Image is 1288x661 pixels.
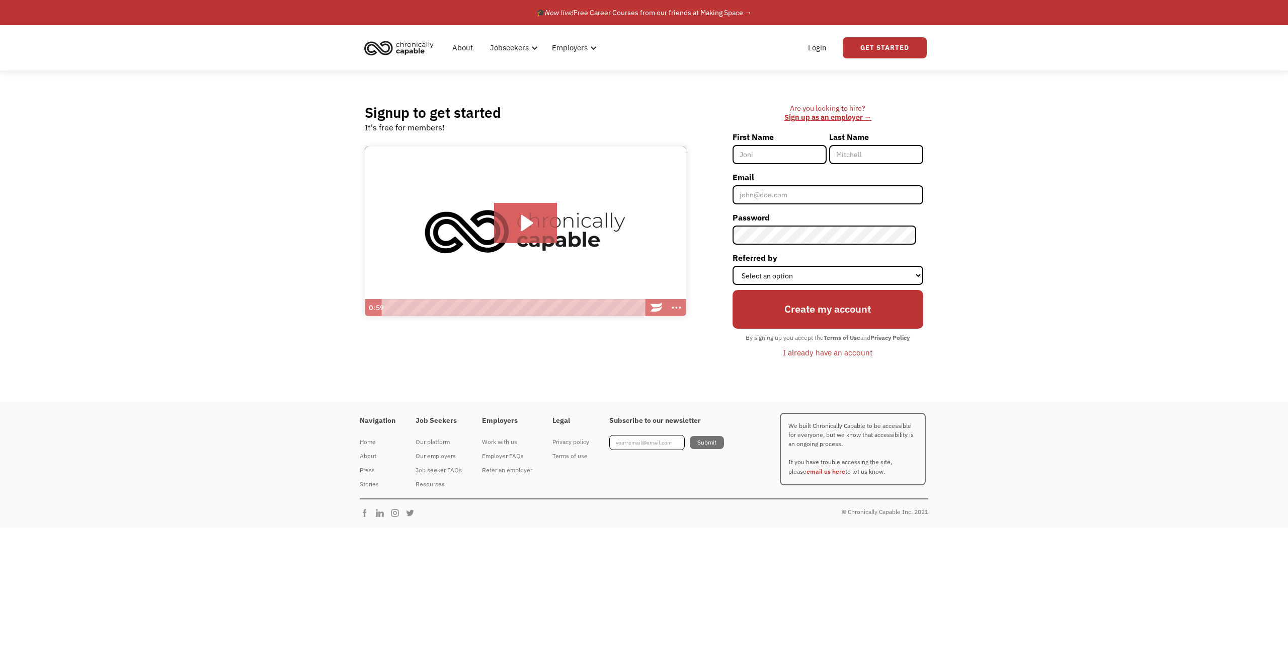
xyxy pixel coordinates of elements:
div: Privacy policy [552,436,589,448]
div: Job seeker FAQs [416,464,462,476]
div: Press [360,464,395,476]
a: email us here [807,468,845,475]
img: Chronically Capable Twitter Page [405,508,420,518]
img: Chronically Capable logo [361,37,437,59]
button: Show more buttons [666,299,686,316]
a: Login [802,32,833,64]
div: By signing up you accept the and [741,331,915,344]
div: Employers [552,42,588,54]
div: Employer FAQs [482,450,532,462]
a: Terms of use [552,449,589,463]
div: Our platform [416,436,462,448]
strong: Privacy Policy [870,334,910,341]
a: Home [360,435,395,449]
div: Stories [360,478,395,490]
div: Jobseekers [484,32,541,64]
div: I already have an account [783,346,872,358]
div: Our employers [416,450,462,462]
form: Member-Signup-Form [733,129,923,361]
a: Sign up as an employer → [784,112,871,122]
a: Wistia Logo -- Learn More [646,299,666,316]
div: Employers [546,32,600,64]
a: About [360,449,395,463]
label: Password [733,209,923,226]
em: Now live! [545,8,574,17]
a: Employer FAQs [482,449,532,463]
input: your-email@email.com [609,435,685,450]
a: Job seeker FAQs [416,463,462,477]
a: Resources [416,477,462,491]
input: Create my account [733,290,923,329]
div: Home [360,436,395,448]
a: home [361,37,441,59]
h4: Job Seekers [416,416,462,425]
button: Play Video: Introducing Chronically Capable [494,203,557,243]
input: Mitchell [829,145,923,164]
img: Chronically Capable Facebook Page [360,508,375,518]
a: Get Started [843,37,927,58]
div: Playbar [387,299,641,316]
a: Press [360,463,395,477]
div: About [360,450,395,462]
a: Our employers [416,449,462,463]
h2: Signup to get started [365,104,501,121]
a: About [446,32,479,64]
strong: Terms of Use [824,334,860,341]
input: Joni [733,145,827,164]
input: john@doe.com [733,185,923,204]
div: Work with us [482,436,532,448]
label: First Name [733,129,827,145]
div: It's free for members! [365,121,445,133]
a: I already have an account [775,344,880,361]
a: Our platform [416,435,462,449]
form: Footer Newsletter [609,435,724,450]
img: Chronically Capable Instagram Page [390,508,405,518]
h4: Employers [482,416,532,425]
div: Resources [416,478,462,490]
h4: Subscribe to our newsletter [609,416,724,425]
input: Submit [690,436,724,449]
a: Privacy policy [552,435,589,449]
img: Introducing Chronically Capable [365,146,686,317]
h4: Navigation [360,416,395,425]
img: Chronically Capable Linkedin Page [375,508,390,518]
p: We built Chronically Capable to be accessible for everyone, but we know that accessibility is an ... [780,413,926,485]
div: Refer an employer [482,464,532,476]
a: Work with us [482,435,532,449]
div: © Chronically Capable Inc. 2021 [842,506,928,518]
div: Are you looking to hire? ‍ [733,104,923,122]
div: Jobseekers [490,42,529,54]
h4: Legal [552,416,589,425]
a: Refer an employer [482,463,532,477]
label: Email [733,169,923,185]
label: Last Name [829,129,923,145]
div: 🎓 Free Career Courses from our friends at Making Space → [536,7,752,19]
a: Stories [360,477,395,491]
div: Terms of use [552,450,589,462]
label: Referred by [733,250,923,266]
